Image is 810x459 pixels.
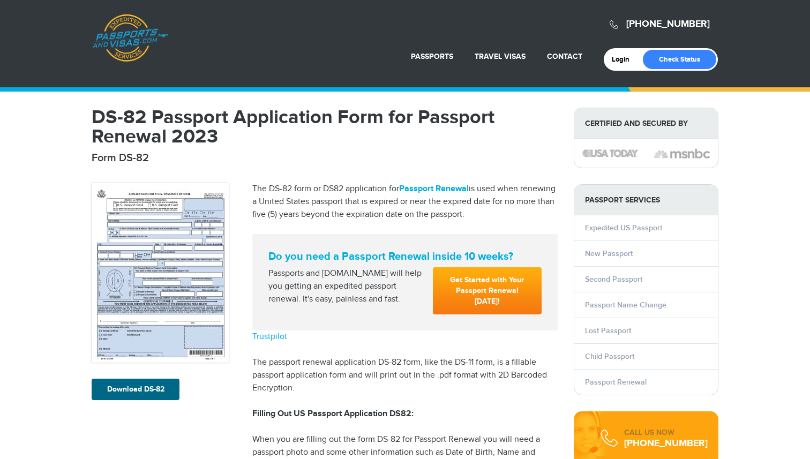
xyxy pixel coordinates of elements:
[268,250,542,263] strong: Do you need a Passport Renewal inside 10 weeks?
[574,185,718,215] strong: PASSPORT SERVICES
[582,149,638,157] img: image description
[433,267,542,314] a: Get Started with Your Passport Renewal [DATE]!
[654,147,710,160] img: image description
[411,52,453,61] a: Passports
[92,108,558,146] h1: DS-82 Passport Application Form for Passport Renewal 2023
[585,378,647,387] a: Passport Renewal
[585,300,666,310] a: Passport Name Change
[547,52,582,61] a: Contact
[252,332,287,342] a: Trustpilot
[585,275,642,284] a: Second Passport
[626,18,710,30] a: [PHONE_NUMBER]
[92,14,168,62] a: Passports & [DOMAIN_NAME]
[92,152,558,164] h2: Form DS-82
[574,108,718,139] strong: Certified and Secured by
[585,352,634,361] a: Child Passport
[92,379,179,400] a: Download DS-82
[624,438,708,449] div: [PHONE_NUMBER]
[92,183,229,363] img: DS-82
[612,55,637,64] a: Login
[585,249,633,258] a: New Passport
[585,326,631,335] a: Lost Passport
[252,183,558,221] p: The DS-82 form or DS82 application for is used when renewing a United States passport that is exp...
[624,427,708,438] div: CALL US NOW
[399,184,469,194] a: Passport Renewal
[252,409,414,419] strong: Filling Out US Passport Application DS82:
[643,50,716,69] a: Check Status
[264,267,429,306] div: Passports and [DOMAIN_NAME] will help you getting an expedited passport renewal. It's easy, painl...
[252,356,558,395] p: The passport renewal application DS-82 form, like the DS-11 form, is a fillable passport applicat...
[475,52,526,61] a: Travel Visas
[585,223,662,232] a: Expedited US Passport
